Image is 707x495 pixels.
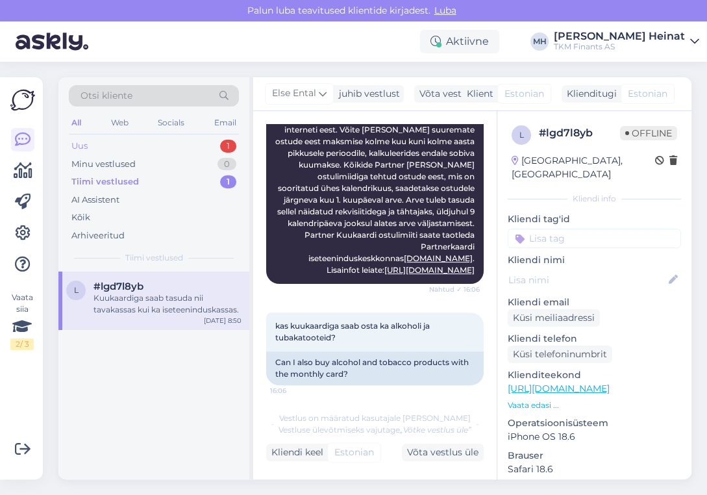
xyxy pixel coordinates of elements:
div: Uus [71,140,88,153]
span: Estonian [504,87,544,101]
div: Küsi telefoninumbrit [508,346,612,363]
p: Brauser [508,449,681,463]
span: kas kuukaardiga saab osta ka alkoholi ja tubakatooteid? [275,321,432,342]
div: Aktiivne [420,30,499,53]
div: Võta vestlus üle [414,85,496,103]
div: Socials [155,114,187,131]
div: 1 [220,175,236,188]
div: Küsi meiliaadressi [508,309,600,327]
div: 1 [220,140,236,153]
input: Lisa nimi [508,273,666,287]
div: Võta vestlus üle [402,444,484,461]
p: Kliendi tag'id [508,212,681,226]
div: [PERSON_NAME] Heinat [554,31,685,42]
div: Kuukaardiga saab tasuda nii tavakassas kui ka iseteeninduskassas. [93,292,242,316]
span: Luba [430,5,460,16]
div: Vaata siia [10,292,34,350]
p: Kliendi email [508,296,681,309]
p: Operatsioonisüsteem [508,416,681,430]
p: Vaata edasi ... [508,400,681,411]
span: Offline [620,126,677,140]
span: Vestluse ülevõtmiseks vajutage [279,425,471,435]
div: TKM Finants AS [554,42,685,52]
a: [URL][DOMAIN_NAME] [384,265,475,275]
span: 16:06 [270,386,319,396]
span: #lgd7l8yb [93,281,143,292]
img: Askly Logo [10,88,35,112]
div: AI Assistent [71,194,119,207]
div: [DATE] 8:50 [204,316,242,325]
div: Kliendi info [508,193,681,205]
div: Can I also buy alcohol and tobacco products with the monthly card? [266,351,484,385]
span: Estonian [628,87,667,101]
div: [GEOGRAPHIC_DATA], [GEOGRAPHIC_DATA] [512,154,655,181]
div: Tiimi vestlused [71,175,139,188]
span: l [519,130,524,140]
div: Web [108,114,131,131]
input: Lisa tag [508,229,681,248]
p: Klienditeekond [508,368,681,382]
div: Klient [462,87,493,101]
i: „Võtke vestlus üle” [400,425,471,435]
div: 2 / 3 [10,338,34,350]
div: Minu vestlused [71,158,136,171]
span: Otsi kliente [81,89,132,103]
div: juhib vestlust [334,87,400,101]
p: Kliendi telefon [508,332,681,346]
span: Nähtud ✓ 16:06 [429,285,480,294]
div: 0 [217,158,236,171]
p: Safari 18.6 [508,463,681,476]
div: Kõik [71,211,90,224]
div: Kliendi keel [266,446,323,459]
div: # lgd7l8yb [539,125,620,141]
div: Email [212,114,239,131]
a: [DOMAIN_NAME] [404,253,473,263]
span: Tiimi vestlused [125,252,183,264]
span: Estonian [334,446,374,459]
span: l [74,285,79,295]
span: Vestlus on määratud kasutajale [PERSON_NAME] [279,413,471,423]
div: Arhiveeritud [71,229,125,242]
div: MH [530,32,549,51]
p: iPhone OS 18.6 [508,430,681,444]
div: All [69,114,84,131]
a: [PERSON_NAME] HeinatTKM Finants AS [554,31,699,52]
a: [URL][DOMAIN_NAME] [508,383,610,394]
p: Kliendi nimi [508,253,681,267]
span: Else Ental [272,86,316,101]
div: Klienditugi [562,87,617,101]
